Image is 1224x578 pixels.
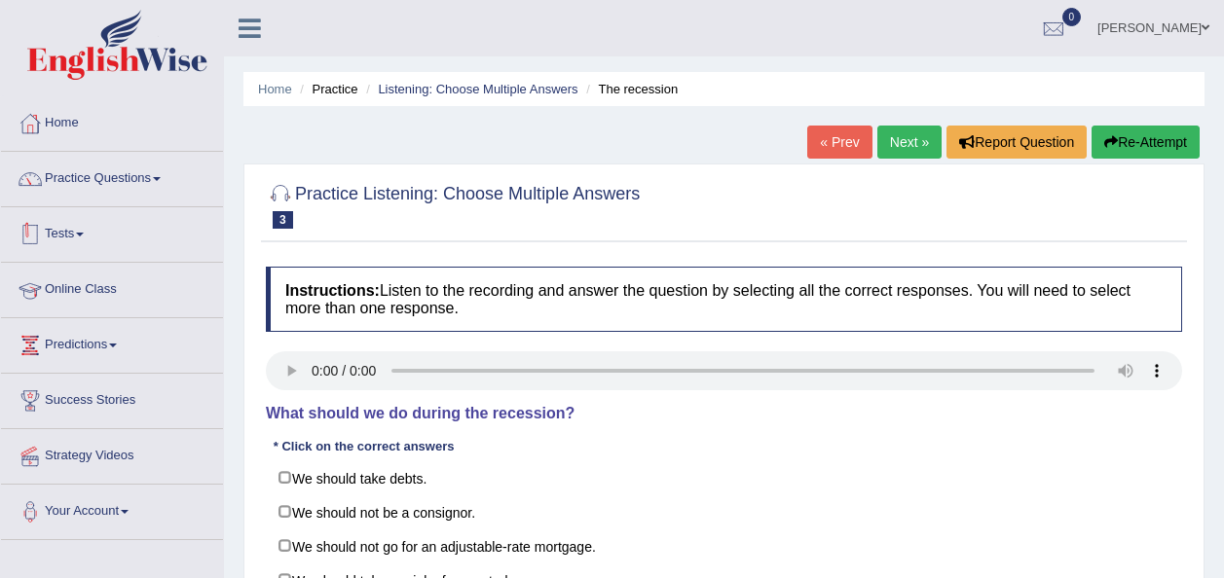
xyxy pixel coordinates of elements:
a: Online Class [1,263,223,311]
label: We should not go for an adjustable-rate mortgage. [266,528,1182,563]
li: The recession [581,80,678,98]
a: Next » [877,126,942,159]
label: We should not be a consignor. [266,494,1182,529]
a: Your Account [1,485,223,533]
a: Home [258,82,292,96]
h2: Practice Listening: Choose Multiple Answers [266,180,640,229]
a: « Prev [807,126,872,159]
a: Listening: Choose Multiple Answers [378,82,577,96]
button: Re-Attempt [1092,126,1200,159]
span: 3 [273,211,293,229]
h4: What should we do during the recession? [266,405,1182,422]
li: Practice [295,80,357,98]
a: Success Stories [1,374,223,422]
label: We should take debts. [266,460,1182,495]
a: Practice Questions [1,152,223,200]
b: Instructions: [285,282,380,299]
h4: Listen to the recording and answer the question by selecting all the correct responses. You will ... [266,267,1182,332]
a: Home [1,96,223,145]
button: Report Question [946,126,1087,159]
a: Strategy Videos [1,429,223,478]
a: Tests [1,207,223,256]
a: Predictions [1,318,223,367]
div: * Click on the correct answers [266,437,462,455]
span: 0 [1062,8,1082,26]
